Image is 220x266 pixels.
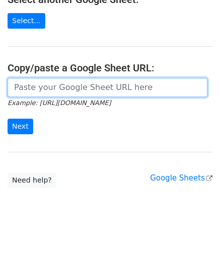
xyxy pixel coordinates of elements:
input: Paste your Google Sheet URL here [8,78,207,97]
small: Example: [URL][DOMAIN_NAME] [8,99,111,107]
a: Select... [8,13,45,29]
h4: Copy/paste a Google Sheet URL: [8,62,212,74]
input: Next [8,119,33,134]
a: Need help? [8,172,56,188]
iframe: Chat Widget [170,218,220,266]
a: Google Sheets [150,173,212,183]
